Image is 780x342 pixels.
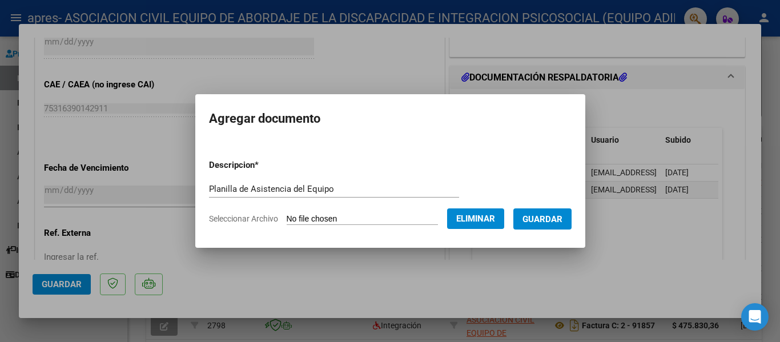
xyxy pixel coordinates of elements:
[456,214,495,224] span: Eliminar
[741,303,769,331] div: Open Intercom Messenger
[209,159,318,172] p: Descripcion
[522,214,562,224] span: Guardar
[209,108,572,130] h2: Agregar documento
[447,208,504,229] button: Eliminar
[209,214,278,223] span: Seleccionar Archivo
[513,208,572,230] button: Guardar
